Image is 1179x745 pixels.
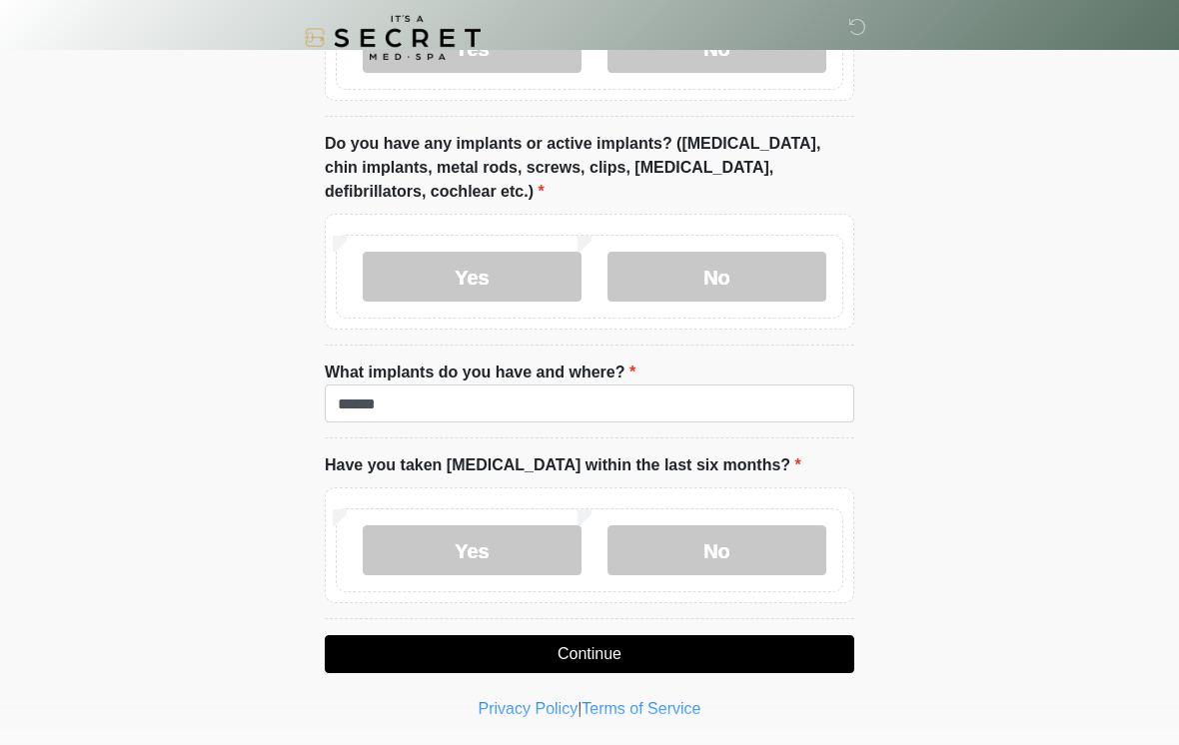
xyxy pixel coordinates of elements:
[325,132,854,204] label: Do you have any implants or active implants? ([MEDICAL_DATA], chin implants, metal rods, screws, ...
[607,252,826,302] label: No
[325,361,635,384] label: What implants do you have and where?
[363,252,582,302] label: Yes
[305,15,481,60] img: It's A Secret Med Spa Logo
[607,525,826,575] label: No
[582,700,700,717] a: Terms of Service
[325,453,801,477] label: Have you taken [MEDICAL_DATA] within the last six months?
[578,700,582,717] a: |
[479,700,579,717] a: Privacy Policy
[325,635,854,673] button: Continue
[363,525,582,575] label: Yes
